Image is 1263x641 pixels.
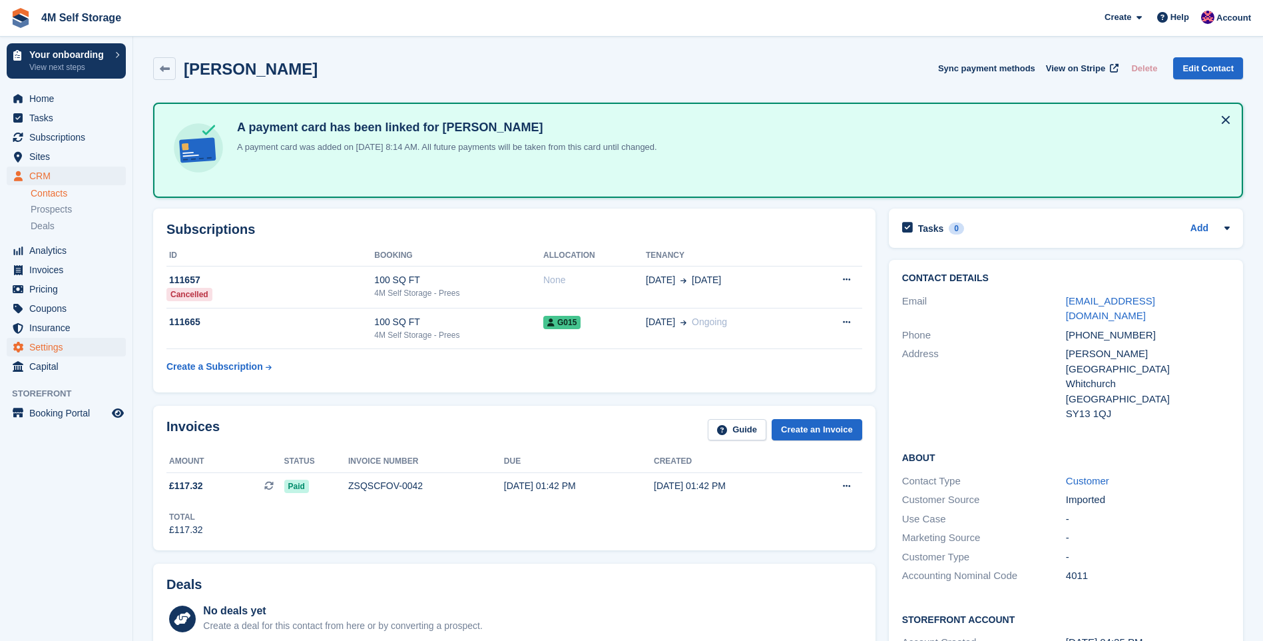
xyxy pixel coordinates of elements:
[29,299,109,318] span: Coupons
[949,223,964,235] div: 0
[1066,512,1230,527] div: -
[7,109,126,127] a: menu
[29,147,109,166] span: Sites
[1066,328,1230,343] div: [PHONE_NUMBER]
[169,511,203,523] div: Total
[284,451,348,472] th: Status
[902,512,1066,527] div: Use Case
[166,451,284,472] th: Amount
[1066,550,1230,565] div: -
[902,550,1066,565] div: Customer Type
[1190,221,1208,237] a: Add
[902,273,1230,284] h2: Contact Details
[7,147,126,166] a: menu
[654,451,804,472] th: Created
[166,273,374,287] div: 111657
[348,451,504,472] th: Invoice number
[1066,568,1230,584] div: 4011
[169,523,203,537] div: £117.32
[7,89,126,108] a: menu
[1041,57,1121,79] a: View on Stripe
[902,492,1066,508] div: Customer Source
[1066,406,1230,422] div: SY13 1QJ
[166,222,862,237] h2: Subscriptions
[232,120,657,135] h4: A payment card has been linked for [PERSON_NAME]
[543,273,646,287] div: None
[7,43,126,79] a: Your onboarding View next steps
[166,315,374,329] div: 111665
[7,404,126,422] a: menu
[1216,11,1251,25] span: Account
[938,57,1035,79] button: Sync payment methods
[543,245,646,267] th: Allocation
[29,128,109,147] span: Subscriptions
[29,404,109,422] span: Booking Portal
[902,450,1230,464] h2: About
[902,346,1066,422] div: Address
[29,261,109,279] span: Invoices
[902,568,1066,584] div: Accounting Nominal Code
[654,479,804,493] div: [DATE] 01:42 PM
[169,479,203,493] span: £117.32
[772,419,862,441] a: Create an Invoice
[1066,362,1230,377] div: [GEOGRAPHIC_DATA]
[36,7,126,29] a: 4M Self Storage
[1066,530,1230,546] div: -
[7,299,126,318] a: menu
[12,387,132,400] span: Storefront
[203,619,482,633] div: Create a deal for this contact from here or by converting a prospect.
[348,479,504,493] div: ZSQSCFOV-0042
[1066,492,1230,508] div: Imported
[7,241,126,260] a: menu
[29,61,109,73] p: View next steps
[166,577,202,592] h2: Deals
[1126,57,1162,79] button: Delete
[284,480,309,493] span: Paid
[1066,376,1230,392] div: Whitchurch
[7,280,126,299] a: menu
[7,167,126,185] a: menu
[708,419,766,441] a: Guide
[166,245,374,267] th: ID
[29,89,109,108] span: Home
[29,319,109,337] span: Insurance
[7,319,126,337] a: menu
[1105,11,1131,24] span: Create
[31,203,126,217] a: Prospects
[1173,57,1243,79] a: Edit Contact
[29,241,109,260] span: Analytics
[543,316,581,329] span: G015
[166,354,272,379] a: Create a Subscription
[7,128,126,147] a: menu
[232,141,657,154] p: A payment card was added on [DATE] 8:14 AM. All future payments will be taken from this card unti...
[29,109,109,127] span: Tasks
[166,419,220,441] h2: Invoices
[29,357,109,376] span: Capital
[31,220,55,233] span: Deals
[374,315,543,329] div: 100 SQ FT
[902,474,1066,489] div: Contact Type
[29,167,109,185] span: CRM
[110,405,126,421] a: Preview store
[166,288,212,301] div: Cancelled
[374,287,543,299] div: 4M Self Storage - Prees
[692,317,727,327] span: Ongoing
[170,120,226,176] img: card-linked-ebf98d0992dc2aeb22e95c0e3c79077019eb2392cfd83c6a337811c24bc77127.svg
[504,479,654,493] div: [DATE] 01:42 PM
[31,187,126,200] a: Contacts
[1201,11,1214,24] img: Caroline Betsworth
[646,315,675,329] span: [DATE]
[7,261,126,279] a: menu
[692,273,721,287] span: [DATE]
[902,328,1066,343] div: Phone
[7,338,126,356] a: menu
[31,203,72,216] span: Prospects
[1066,475,1109,486] a: Customer
[902,530,1066,546] div: Marketing Source
[374,245,543,267] th: Booking
[29,50,109,59] p: Your onboarding
[1046,62,1105,75] span: View on Stripe
[1066,346,1230,362] div: [PERSON_NAME]
[31,219,126,233] a: Deals
[646,245,807,267] th: Tenancy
